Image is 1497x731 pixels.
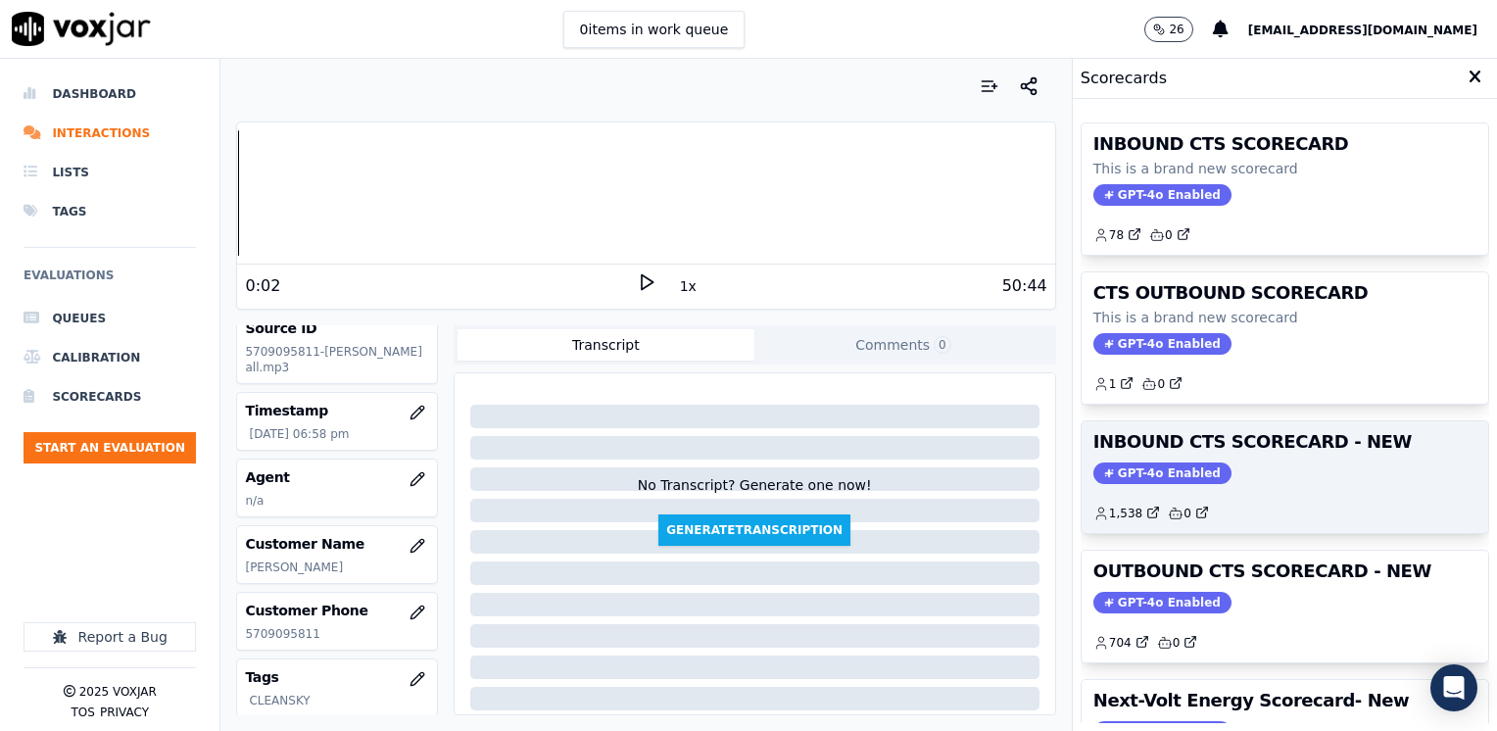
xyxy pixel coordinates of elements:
[563,11,746,48] button: 0items in work queue
[245,318,428,338] h3: Source ID
[1248,18,1497,41] button: [EMAIL_ADDRESS][DOMAIN_NAME]
[658,514,850,546] button: GenerateTranscription
[638,475,872,514] div: No Transcript? Generate one now!
[1093,284,1476,302] h3: CTS OUTBOUND SCORECARD
[1093,159,1476,178] p: This is a brand new scorecard
[245,560,428,575] p: [PERSON_NAME]
[245,626,428,642] p: 5709095811
[24,264,196,299] h6: Evaluations
[249,426,428,442] p: [DATE] 06:58 pm
[1093,562,1476,580] h3: OUTBOUND CTS SCORECARD - NEW
[1144,17,1212,42] button: 26
[100,705,149,720] button: Privacy
[1144,17,1192,42] button: 26
[245,274,280,298] div: 0:02
[754,329,1052,361] button: Comments
[71,705,94,720] button: TOS
[1157,635,1198,651] a: 0
[1093,692,1476,709] h3: Next-Volt Energy Scorecard- New
[1093,227,1141,243] a: 78
[24,338,196,377] a: Calibration
[1093,506,1160,521] a: 1,538
[1141,376,1183,392] a: 0
[1093,506,1168,521] button: 1,538
[1093,308,1476,327] p: This is a brand new scorecard
[1093,635,1157,651] button: 704
[24,153,196,192] a: Lists
[1093,135,1476,153] h3: INBOUND CTS SCORECARD
[245,601,428,620] h3: Customer Phone
[24,192,196,231] a: Tags
[24,74,196,114] a: Dashboard
[1093,376,1135,392] a: 1
[676,272,700,300] button: 1x
[245,467,428,487] h3: Agent
[245,344,428,375] p: 5709095811-[PERSON_NAME] all.mp3
[249,693,428,708] p: CLEANSKY
[1149,227,1190,243] a: 0
[1093,592,1231,613] span: GPT-4o Enabled
[24,299,196,338] a: Queues
[245,401,428,420] h3: Timestamp
[24,622,196,652] button: Report a Bug
[1073,59,1497,99] div: Scorecards
[12,12,151,46] img: voxjar logo
[1093,376,1142,392] button: 1
[1430,664,1477,711] div: Open Intercom Messenger
[1093,333,1231,355] span: GPT-4o Enabled
[24,114,196,153] a: Interactions
[1169,22,1183,37] p: 26
[245,667,428,687] h3: Tags
[245,534,428,554] h3: Customer Name
[1168,506,1209,521] a: 0
[79,684,157,700] p: 2025 Voxjar
[1093,635,1149,651] a: 704
[458,329,755,361] button: Transcript
[1002,274,1047,298] div: 50:44
[1093,184,1231,206] span: GPT-4o Enabled
[245,493,428,509] p: n/a
[1248,24,1477,37] span: [EMAIL_ADDRESS][DOMAIN_NAME]
[24,432,196,463] button: Start an Evaluation
[1093,433,1476,451] h3: INBOUND CTS SCORECARD - NEW
[1093,463,1231,484] span: GPT-4o Enabled
[24,377,196,416] a: Scorecards
[934,336,951,354] span: 0
[1093,227,1149,243] button: 78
